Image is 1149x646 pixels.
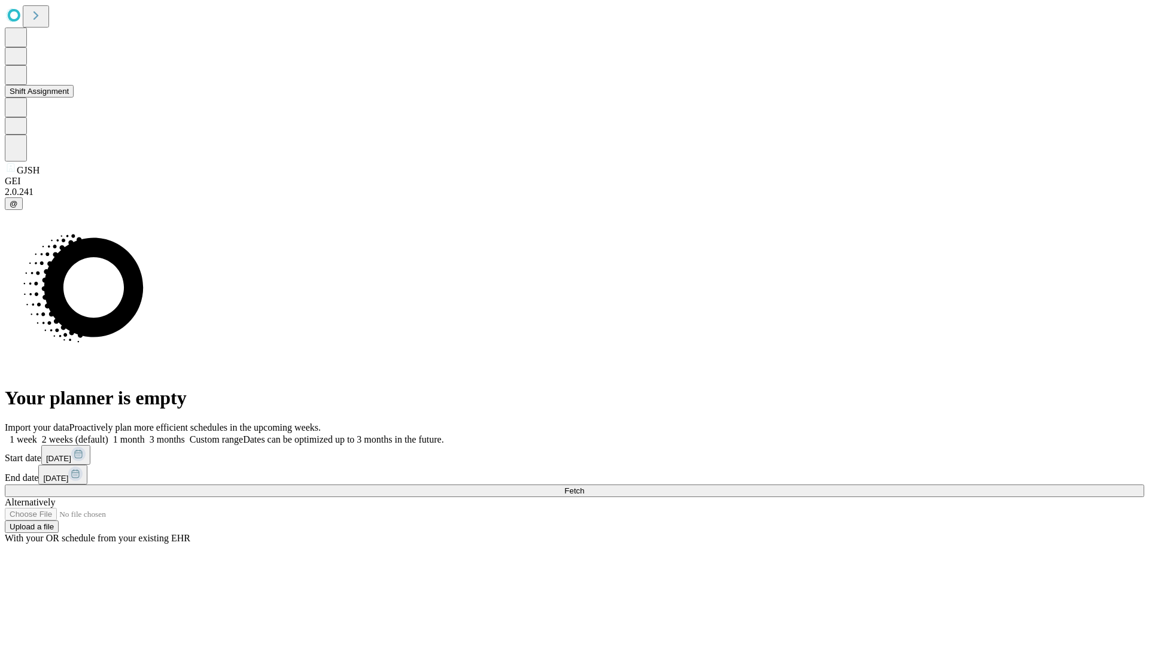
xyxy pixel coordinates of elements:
[5,176,1144,187] div: GEI
[10,434,37,444] span: 1 week
[46,454,71,463] span: [DATE]
[243,434,443,444] span: Dates can be optimized up to 3 months in the future.
[113,434,145,444] span: 1 month
[10,199,18,208] span: @
[5,197,23,210] button: @
[41,445,90,465] button: [DATE]
[5,520,59,533] button: Upload a file
[150,434,185,444] span: 3 months
[43,474,68,483] span: [DATE]
[5,187,1144,197] div: 2.0.241
[564,486,584,495] span: Fetch
[17,165,39,175] span: GJSH
[5,465,1144,484] div: End date
[190,434,243,444] span: Custom range
[42,434,108,444] span: 2 weeks (default)
[5,484,1144,497] button: Fetch
[5,533,190,543] span: With your OR schedule from your existing EHR
[5,497,55,507] span: Alternatively
[5,387,1144,409] h1: Your planner is empty
[5,422,69,432] span: Import your data
[5,85,74,97] button: Shift Assignment
[38,465,87,484] button: [DATE]
[5,445,1144,465] div: Start date
[69,422,321,432] span: Proactively plan more efficient schedules in the upcoming weeks.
